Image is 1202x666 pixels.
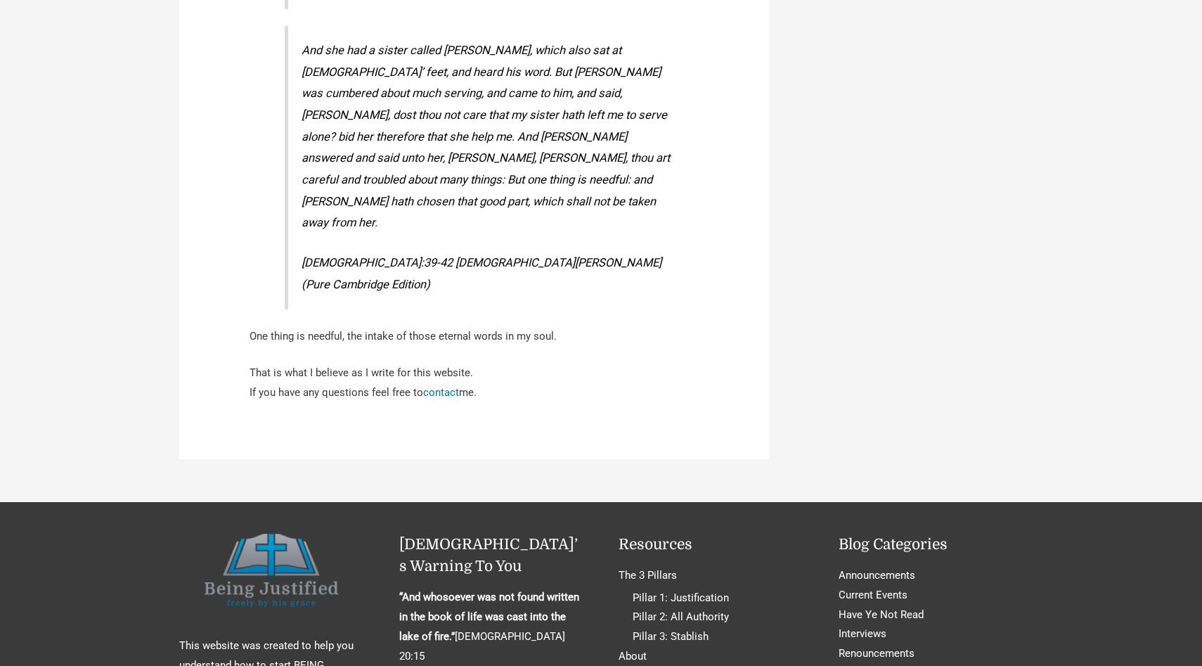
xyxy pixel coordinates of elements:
h2: [DEMOGRAPHIC_DATA]’s Warning To You [399,534,584,578]
p: One thing is needful, the intake of those eternal words in my soul. [250,327,699,347]
h2: Resources [619,534,803,556]
a: Pillar 1: Justification [633,591,729,604]
strong: “And whosoever was not found written in the book of life was cast into the lake of fire.” [399,591,579,643]
a: Interviews [839,627,886,640]
a: About [619,650,647,662]
a: Have Ye Not Read [839,608,924,621]
a: The 3 Pillars [619,569,677,582]
a: Pillar 3: Stablish [633,630,709,643]
h2: Blog Categories [839,534,1023,556]
cite: [DEMOGRAPHIC_DATA]:39-42 [DEMOGRAPHIC_DATA][PERSON_NAME] (Pure Cambridge Edition) [302,252,673,295]
p: And she had a sister called [PERSON_NAME], which also sat at [DEMOGRAPHIC_DATA]’ feet, and heard ... [302,40,673,234]
a: Current Events [839,589,907,601]
a: Pillar 2: All Authority [633,610,729,623]
a: contact [423,386,459,399]
a: Announcements [839,569,915,582]
p: [DEMOGRAPHIC_DATA] 20:15 [399,588,584,666]
a: Renouncements [839,647,915,660]
p: That is what I believe as I write for this website. If you have any questions feel free to me. [250,364,699,403]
